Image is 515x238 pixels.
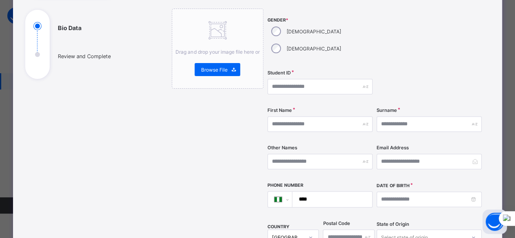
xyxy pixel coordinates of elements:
[267,107,292,113] label: First Name
[287,46,341,52] label: [DEMOGRAPHIC_DATA]
[323,221,350,226] label: Postal Code
[267,17,373,23] span: Gender
[287,28,341,35] label: [DEMOGRAPHIC_DATA]
[267,224,289,229] span: COUNTRY
[482,210,507,234] button: Open asap
[172,9,264,89] div: Drag and drop your image file here orBrowse File
[267,145,297,151] label: Other Names
[175,49,259,55] span: Drag and drop your image file here or
[201,67,227,73] span: Browse File
[267,70,291,76] label: Student ID
[267,183,303,188] label: Phone Number
[377,145,409,151] label: Email Address
[377,107,397,113] label: Surname
[377,183,410,188] label: Date of Birth
[377,221,409,227] span: State of Origin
